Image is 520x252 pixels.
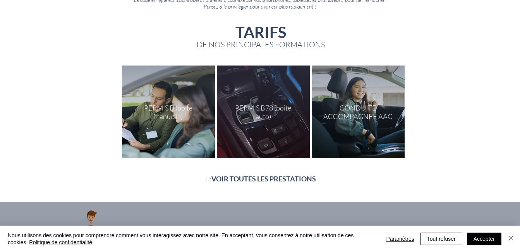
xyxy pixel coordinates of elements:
[197,40,325,49] span: DE NOS PRINCIPALES FORMATIONS
[506,233,515,243] img: Fermer
[204,3,316,10] span: Pensez à le privilégier pour avancer plus rapidement !
[205,174,316,183] span: + :
[420,233,462,245] button: Tout refuser
[8,232,377,246] span: Nous utilisons des cookies pour comprendre comment vous interagissez avec notre site. En acceptan...
[205,174,316,183] a: + :VOIR TOUTES LES PRESTATIONS
[29,239,92,245] a: Politique de confidentialité
[467,233,501,245] button: Accepter
[235,23,286,41] span: TARIFS
[386,233,414,245] span: Paramètres
[506,232,515,246] button: Fermer
[211,174,316,183] span: VOIR TOUTES LES PRESTATIONS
